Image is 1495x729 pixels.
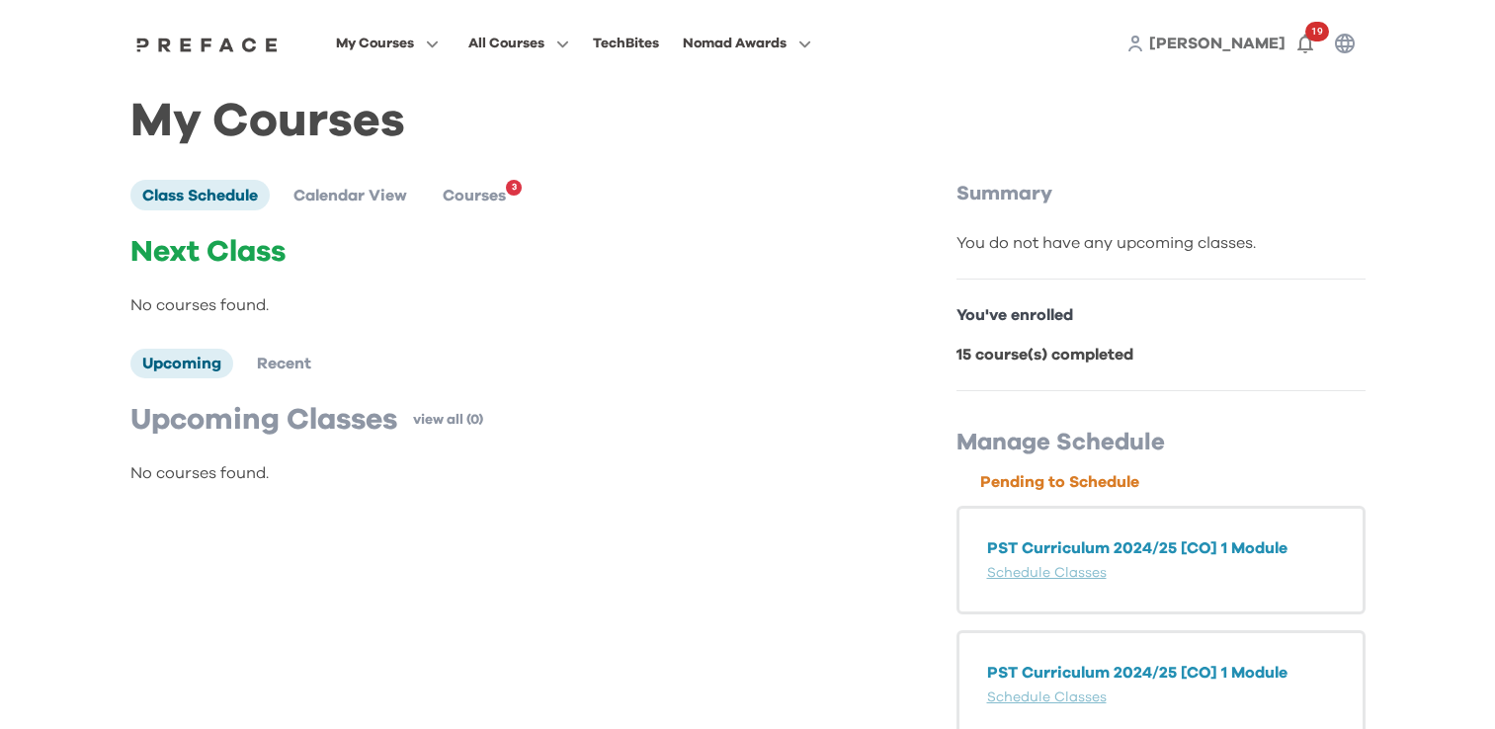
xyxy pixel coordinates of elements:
p: Upcoming Classes [130,402,397,438]
a: [PERSON_NAME] [1149,32,1286,55]
b: 15 course(s) completed [956,347,1133,363]
p: You've enrolled [956,303,1366,327]
button: Nomad Awards [677,31,817,56]
h1: My Courses [130,111,1366,132]
button: All Courses [462,31,575,56]
span: [PERSON_NAME] [1149,36,1286,51]
p: Manage Schedule [956,427,1366,458]
p: Pending to Schedule [980,470,1366,494]
span: Nomad Awards [683,32,787,55]
span: Upcoming [142,356,221,371]
p: Summary [956,180,1366,207]
p: PST Curriculum 2024/25 [CO] 1 Module [987,661,1335,685]
a: Preface Logo [131,36,284,51]
span: All Courses [468,32,544,55]
a: Schedule Classes [987,566,1107,580]
a: Schedule Classes [987,690,1107,704]
span: Class Schedule [142,188,258,203]
img: Preface Logo [131,37,284,52]
span: Calendar View [293,188,407,203]
span: 3 [512,176,517,200]
p: No courses found. [130,461,873,485]
a: view all (0) [413,410,483,430]
p: No courses found. [130,293,873,317]
span: My Courses [336,32,414,55]
span: 19 [1305,22,1329,41]
span: Courses [443,188,506,203]
p: Next Class [130,234,873,270]
span: Recent [257,356,311,371]
p: PST Curriculum 2024/25 [CO] 1 Module [987,536,1335,560]
button: 19 [1286,24,1325,63]
div: You do not have any upcoming classes. [956,231,1366,255]
div: TechBites [593,32,659,55]
button: My Courses [330,31,445,56]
